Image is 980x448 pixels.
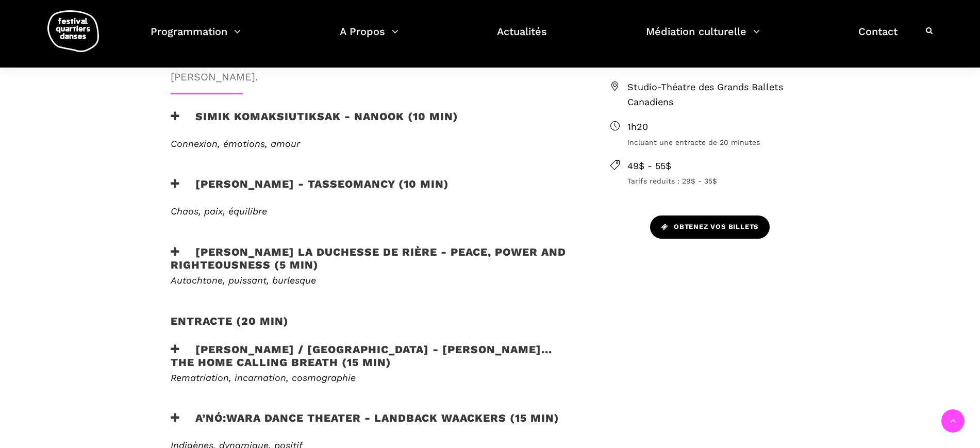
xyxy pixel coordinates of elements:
[171,372,356,383] em: Rematriation, incarnation, cosmographie
[661,222,758,233] span: Obtenez vos billets
[47,10,99,52] img: logo-fqd-med
[858,23,898,53] a: Contact
[171,275,316,286] em: Autochtone, puissant, burlesque
[627,80,810,110] span: Studio-Théatre des Grands Ballets Canadiens
[627,120,810,135] span: 1h20
[646,23,760,53] a: Médiation culturelle
[171,177,449,203] h3: [PERSON_NAME] - Tasseomancy (10 min)
[497,23,547,53] a: Actualités
[171,206,267,217] em: Chaos, paix, équilibre
[171,245,577,271] h3: [PERSON_NAME] la Duchesse de Rière - Peace, Power and Righteousness (5 min)
[650,215,770,239] a: Obtenez vos billets
[627,175,810,187] span: Tarifs réduits : 29$ - 35$
[340,23,398,53] a: A Propos
[171,343,577,369] h3: [PERSON_NAME] / [GEOGRAPHIC_DATA] - [PERSON_NAME]... the home calling breath (15 min)
[627,159,810,174] span: 49$ - 55$
[171,138,300,149] em: Connexion, émotions, amour
[151,23,241,53] a: Programmation
[627,137,810,148] span: Incluant une entracte de 20 minutes
[171,110,458,136] h3: Simik Komaksiutiksak - Nanook (10 min)
[171,314,289,340] h2: Entracte (20 min)
[171,411,559,437] h3: A’nó:wara Dance Theater - Landback Waackers (15 min)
